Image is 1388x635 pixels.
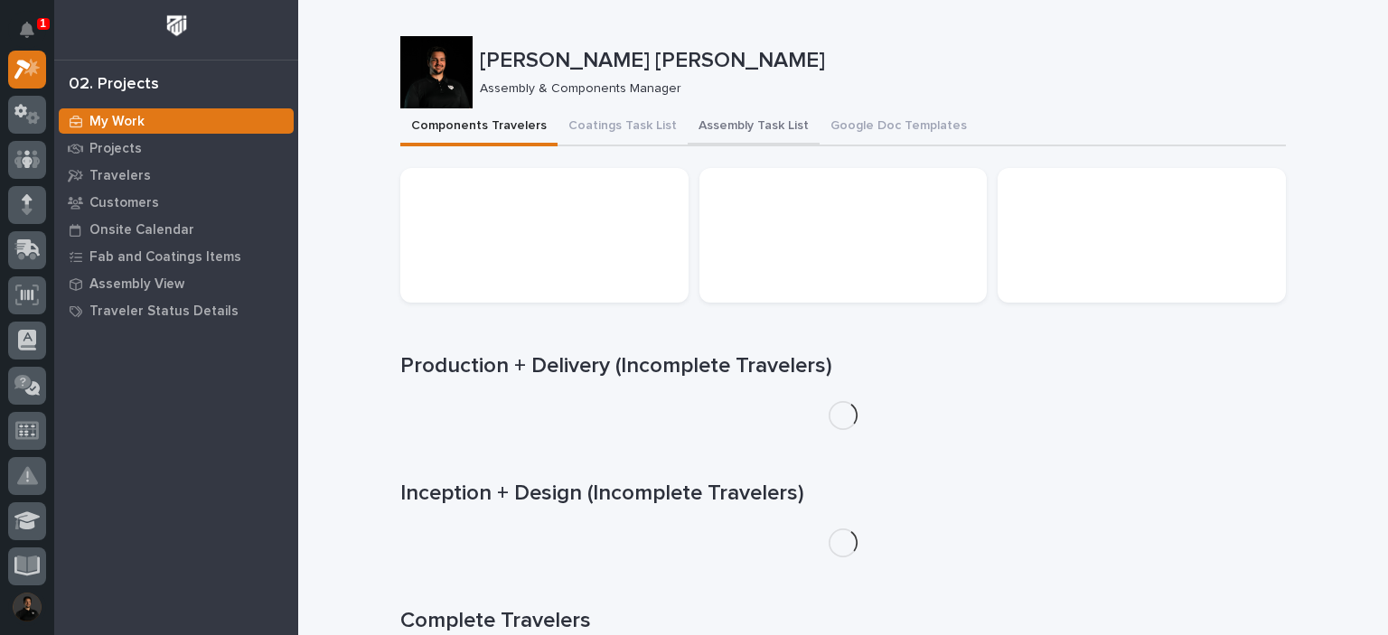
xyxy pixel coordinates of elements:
[558,108,688,146] button: Coatings Task List
[400,481,1286,507] h1: Inception + Design (Incomplete Travelers)
[480,81,1271,97] p: Assembly & Components Manager
[54,189,298,216] a: Customers
[89,114,145,130] p: My Work
[89,141,142,157] p: Projects
[400,608,1286,634] h1: Complete Travelers
[69,75,159,95] div: 02. Projects
[688,108,820,146] button: Assembly Task List
[820,108,978,146] button: Google Doc Templates
[54,216,298,243] a: Onsite Calendar
[89,168,151,184] p: Travelers
[89,195,159,211] p: Customers
[160,9,193,42] img: Workspace Logo
[8,588,46,626] button: users-avatar
[8,11,46,49] button: Notifications
[54,297,298,324] a: Traveler Status Details
[89,249,241,266] p: Fab and Coatings Items
[40,17,46,30] p: 1
[89,222,194,238] p: Onsite Calendar
[54,162,298,189] a: Travelers
[54,107,298,135] a: My Work
[54,135,298,162] a: Projects
[400,108,558,146] button: Components Travelers
[54,243,298,270] a: Fab and Coatings Items
[54,270,298,297] a: Assembly View
[400,353,1286,379] h1: Production + Delivery (Incomplete Travelers)
[89,303,239,320] p: Traveler Status Details
[480,48,1279,74] p: [PERSON_NAME] [PERSON_NAME]
[89,276,184,293] p: Assembly View
[23,22,46,51] div: Notifications1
